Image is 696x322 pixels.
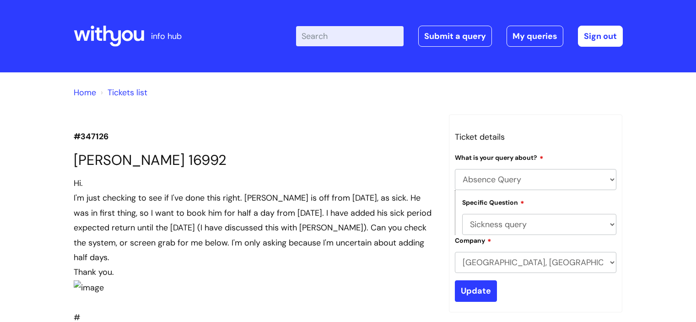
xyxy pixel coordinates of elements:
[462,197,524,207] label: Specific Question
[108,87,147,98] a: Tickets list
[74,280,104,295] img: image
[455,235,491,245] label: Company
[455,280,497,301] input: Update
[74,265,435,279] div: Thank you.
[455,153,544,162] label: What is your query about?
[151,29,182,44] p: info hub
[74,152,435,169] h1: [PERSON_NAME] 16992
[418,26,492,47] a: Submit a query
[74,85,96,100] li: Solution home
[507,26,563,47] a: My queries
[98,85,147,100] li: Tickets list
[296,26,623,47] div: | -
[296,26,404,46] input: Search
[74,129,435,144] p: #347126
[74,176,435,191] div: Hi.
[74,191,435,265] div: I'm just checking to see if I've done this right. [PERSON_NAME] is off from [DATE], as sick. He w...
[74,87,96,98] a: Home
[578,26,623,47] a: Sign out
[455,130,617,144] h3: Ticket details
